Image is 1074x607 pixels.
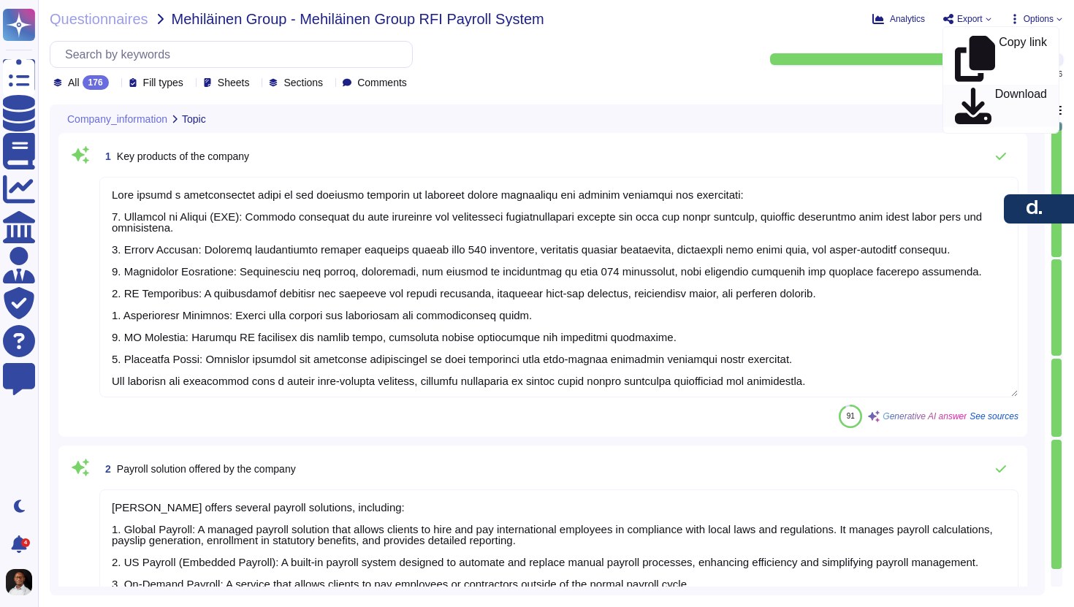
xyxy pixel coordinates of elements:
span: Payroll solution offered by the company [117,463,296,475]
img: user [6,569,32,595]
span: 2 [99,464,111,474]
span: Analytics [890,15,925,23]
div: 176 [83,75,109,90]
a: Copy link [943,33,1059,85]
button: user [3,566,42,598]
span: Export [957,15,983,23]
span: All [68,77,80,88]
span: Company_information [67,114,167,124]
span: Comments [357,77,407,88]
span: Fill types [143,77,183,88]
a: Download [943,85,1059,127]
div: 4 [21,538,30,547]
span: Topic [182,114,206,124]
span: Sections [283,77,323,88]
span: See sources [970,412,1018,421]
span: Sheets [218,77,250,88]
span: Generative AI answer [883,412,967,421]
p: Download [995,88,1047,124]
span: 91 [847,412,855,420]
span: Options [1024,15,1054,23]
textarea: Lore ipsumd s ametconsectet adipi el sed doeiusmo temporin ut laboreet dolore magnaaliqu eni admi... [99,177,1018,397]
span: Key products of the company [117,150,249,162]
p: Copy link [999,37,1047,82]
span: Questionnaires [50,12,148,26]
input: Search by keywords [58,42,412,67]
button: Analytics [872,13,925,25]
span: 1 [99,151,111,161]
span: Mehiläinen Group - Mehiläinen Group RFI Payroll System [172,12,544,26]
